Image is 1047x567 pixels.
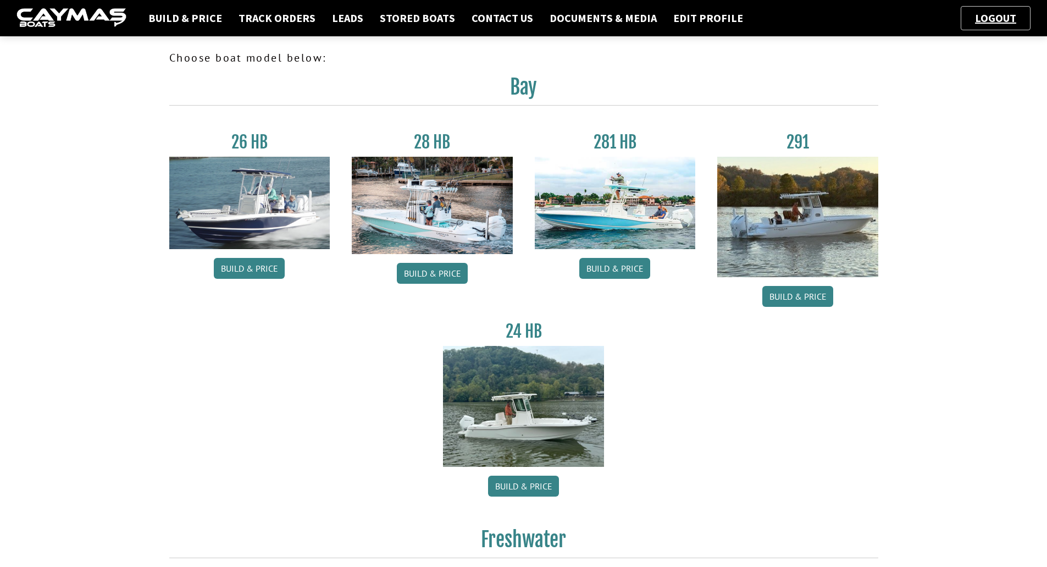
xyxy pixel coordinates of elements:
h3: 24 HB [443,321,604,342]
img: 291_Thumbnail.jpg [717,157,878,277]
img: 24_HB_thumbnail.jpg [443,346,604,466]
h3: 26 HB [169,132,330,152]
h2: Freshwater [169,527,878,558]
a: Leads [326,11,369,25]
h3: 28 HB [352,132,513,152]
img: 28-hb-twin.jpg [535,157,696,249]
img: 26_new_photo_resized.jpg [169,157,330,249]
a: Edit Profile [668,11,749,25]
a: Track Orders [233,11,321,25]
h3: 281 HB [535,132,696,152]
img: caymas-dealer-connect-2ed40d3bc7270c1d8d7ffb4b79bf05adc795679939227970def78ec6f6c03838.gif [16,8,126,29]
a: Build & Price [143,11,228,25]
a: Stored Boats [374,11,461,25]
a: Build & Price [214,258,285,279]
a: Build & Price [579,258,650,279]
a: Build & Price [397,263,468,284]
p: Choose boat model below: [169,49,878,66]
a: Documents & Media [544,11,662,25]
img: 28_hb_thumbnail_for_caymas_connect.jpg [352,157,513,254]
a: Logout [970,11,1022,25]
h3: 291 [717,132,878,152]
a: Build & Price [488,476,559,497]
a: Build & Price [762,286,833,307]
a: Contact Us [466,11,539,25]
h2: Bay [169,75,878,106]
